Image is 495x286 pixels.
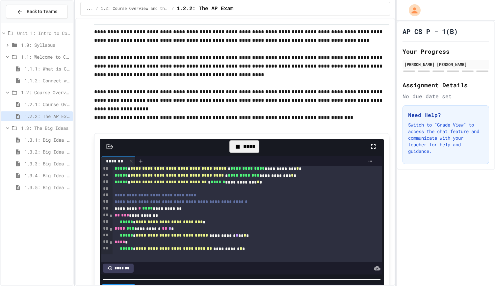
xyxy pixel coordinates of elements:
span: 1.3: The Big Ideas [21,125,70,131]
button: Back to Teams [6,5,68,19]
h1: AP CS P - 1(B) [403,27,458,36]
span: 1.2.1: Course Overview [24,101,70,108]
div: No due date set [403,92,489,100]
span: 1.2.2: The AP Exam [24,113,70,120]
div: [PERSON_NAME] [PERSON_NAME] [404,61,487,67]
span: 1.1: Welcome to Computer Science [21,53,70,60]
span: 1.3.2: Big Idea 2 - Data [24,148,70,155]
span: / [171,6,174,12]
span: 1.2.2: The AP Exam [177,5,234,13]
span: 1.1.2: Connect with Your World [24,77,70,84]
span: 1.3.5: Big Idea 5 - Impact of Computing [24,184,70,191]
p: Switch to "Grade View" to access the chat feature and communicate with your teacher for help and ... [408,122,483,155]
span: / [96,6,98,12]
span: 1.3.1: Big Idea 1 - Creative Development [24,136,70,143]
span: 1.3.3: Big Idea 3 - Algorithms and Programming [24,160,70,167]
span: 1.0: Syllabus [21,42,70,48]
div: My Account [402,3,422,18]
span: Back to Teams [27,8,57,15]
span: 1.3.4: Big Idea 4 - Computing Systems and Networks [24,172,70,179]
span: 1.2: Course Overview and the AP Exam [21,89,70,96]
h2: Assignment Details [403,80,489,90]
h2: Your Progress [403,47,489,56]
span: 1.2: Course Overview and the AP Exam [101,6,169,12]
span: ... [86,6,93,12]
span: 1.1.1: What is Computer Science? [24,65,70,72]
h3: Need Help? [408,111,483,119]
span: Unit 1: Intro to Computer Science [17,30,70,37]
